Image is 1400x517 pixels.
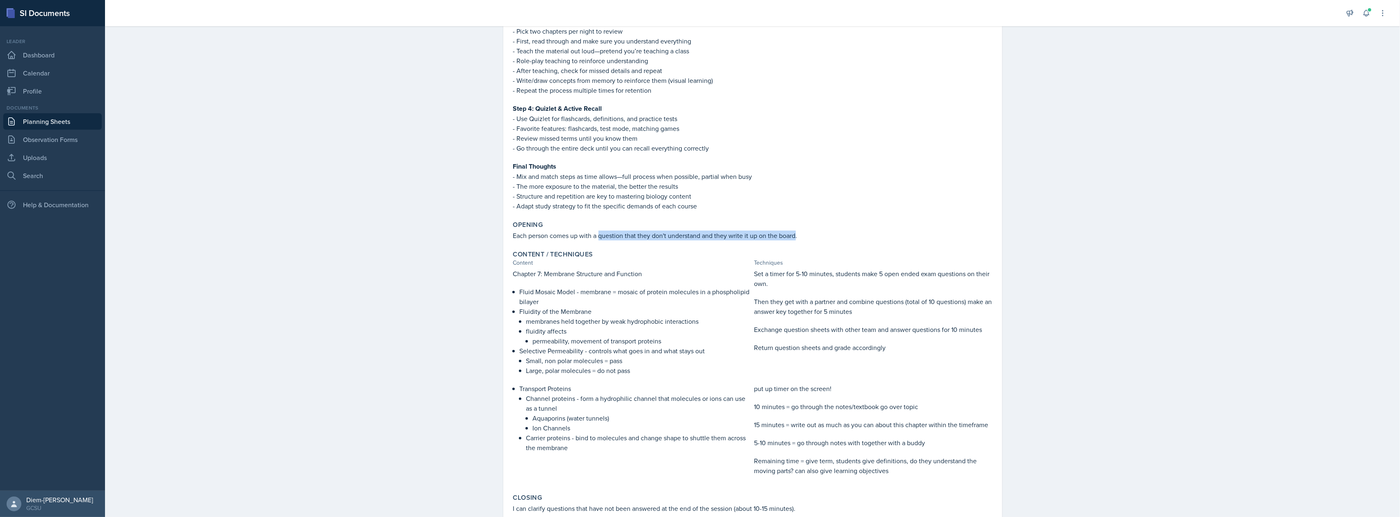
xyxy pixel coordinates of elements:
[513,258,751,267] div: Content
[513,201,992,211] p: - Adapt study strategy to fit the specific demands of each course
[526,356,751,366] p: Small, non polar molecules = pass
[513,26,992,36] p: - Pick two chapters per night to review
[513,85,992,95] p: - Repeat the process multiple times for retention
[513,503,992,513] p: I can clarify questions that have not been answered at the end of the session (about 10-15 minutes).
[513,250,593,258] label: Content / Techniques
[513,231,992,240] p: Each person comes up with a question that they don't understand and they write it up on the board.
[26,504,93,512] div: GCSU
[513,143,992,153] p: - Go through the entire deck until you can recall everything correctly
[754,384,992,393] p: put up timer on the screen!
[513,494,542,502] label: Closing
[754,456,992,476] p: Remaining time = give term, students give definitions, do they understand the moving parts? can a...
[3,197,102,213] div: Help & Documentation
[754,325,992,334] p: Exchange question sheets with other team and answer questions for 10 minutes
[520,346,751,356] p: Selective Permeability - controls what goes in and what stays out
[3,149,102,166] a: Uploads
[3,113,102,130] a: Planning Sheets
[520,287,751,307] p: Fluid Mosaic Model - membrane = mosaic of protein molecules in a phospholipid bilayer
[533,336,751,346] p: permeability, movement of transport proteins
[533,413,751,423] p: Aquaporins (water tunnels)
[513,181,992,191] p: - The more exposure to the material, the better the results
[26,496,93,504] div: Diem-[PERSON_NAME]
[513,191,992,201] p: - Structure and repetition are key to mastering biology content
[513,221,543,229] label: Opening
[526,366,751,375] p: Large, polar molecules = do not pass
[754,258,992,267] div: Techniques
[520,384,751,393] p: Transport Proteins
[754,402,992,412] p: 10 minutes = go through the notes/textbook go over topic
[754,297,992,316] p: Then they get with a partner and combine questions (total of 10 questions) make an answer key tog...
[754,420,992,430] p: 15 minutes = write out as much as you can about this chapter within the timeframe
[3,167,102,184] a: Search
[513,56,992,66] p: - Role-play teaching to reinforce understanding
[513,172,992,181] p: - Mix and match steps as time allows—full process when possible, partial when busy
[754,438,992,448] p: 5-10 minutes = go through notes with together with a buddy
[513,36,992,46] p: - First, read through and make sure you understand everything
[533,423,751,433] p: Ion Channels
[3,47,102,63] a: Dashboard
[3,131,102,148] a: Observation Forms
[513,114,992,124] p: - Use Quizlet for flashcards, definitions, and practice tests
[513,104,602,113] strong: Step 4: Quizlet & Active Recall
[520,307,751,316] p: Fluidity of the Membrane
[513,133,992,143] p: - Review missed terms until you know them
[513,75,992,85] p: - Write/draw concepts from memory to reinforce them (visual learning)
[3,65,102,81] a: Calendar
[513,269,751,279] p: Chapter 7: Membrane Structure and Function
[526,316,751,326] p: membranes held together by weak hydrophobic interactions
[513,66,992,75] p: - After teaching, check for missed details and repeat
[754,343,992,352] p: Return question sheets and grade accordingly
[3,38,102,45] div: Leader
[513,162,557,171] strong: Final Thoughts
[526,433,751,453] p: Carrier proteins - bind to molecules and change shape to shuttle them across the membrane
[754,269,992,288] p: Set a timer for 5-10 minutes, students make 5 open ended exam questions on their own.
[513,124,992,133] p: - Favorite features: flashcards, test mode, matching games
[526,393,751,413] p: Channel proteins - form a hydrophilic channel that molecules or ions can use as a tunnel
[3,104,102,112] div: Documents
[526,326,751,336] p: fluidity affects
[513,46,992,56] p: - Teach the material out loud—pretend you’re teaching a class
[3,83,102,99] a: Profile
